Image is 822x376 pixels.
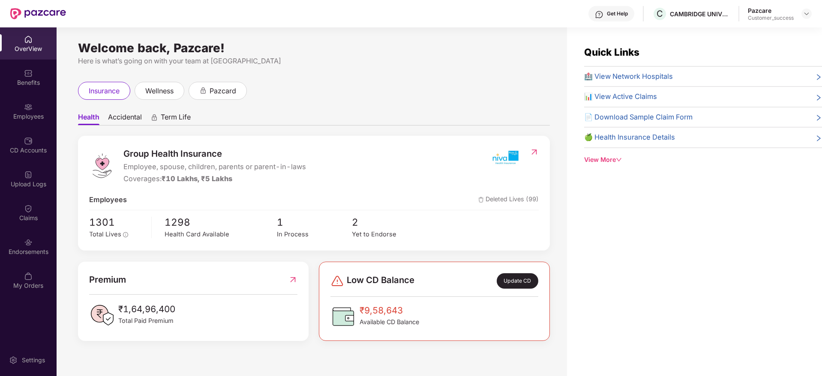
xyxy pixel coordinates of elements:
span: Employee, spouse, children, parents or parent-in-laws [123,161,306,173]
img: svg+xml;base64,PHN2ZyBpZD0iRGFuZ2VyLTMyeDMyIiB4bWxucz0iaHR0cDovL3d3dy53My5vcmcvMjAwMC9zdmciIHdpZH... [330,274,344,288]
div: Get Help [607,10,628,17]
span: right [815,93,822,102]
img: deleteIcon [478,197,484,203]
div: animation [199,87,207,94]
img: New Pazcare Logo [10,8,66,19]
img: svg+xml;base64,PHN2ZyBpZD0iSG9tZSIgeG1sbnM9Imh0dHA6Ly93d3cudzMub3JnLzIwMDAvc3ZnIiB3aWR0aD0iMjAiIG... [24,35,33,44]
img: RedirectIcon [530,148,539,156]
span: right [815,134,822,143]
span: ₹10 Lakhs, ₹5 Lakhs [162,174,232,183]
span: 1298 [165,215,277,230]
img: svg+xml;base64,PHN2ZyBpZD0iQ0RfQWNjb3VudHMiIGRhdGEtbmFtZT0iQ0QgQWNjb3VudHMiIHhtbG5zPSJodHRwOi8vd3... [24,137,33,145]
span: 1301 [89,215,145,230]
div: Health Card Available [165,230,277,239]
div: Here is what’s going on with your team at [GEOGRAPHIC_DATA] [78,56,550,66]
div: Settings [19,356,48,364]
img: svg+xml;base64,PHN2ZyBpZD0iU2V0dGluZy0yMHgyMCIgeG1sbnM9Imh0dHA6Ly93d3cudzMub3JnLzIwMDAvc3ZnIiB3aW... [9,356,18,364]
img: svg+xml;base64,PHN2ZyBpZD0iRHJvcGRvd24tMzJ4MzIiIHhtbG5zPSJodHRwOi8vd3d3LnczLm9yZy8yMDAwL3N2ZyIgd2... [803,10,810,17]
span: info-circle [123,232,128,237]
img: svg+xml;base64,PHN2ZyBpZD0iVXBsb2FkX0xvZ3MiIGRhdGEtbmFtZT0iVXBsb2FkIExvZ3MiIHhtbG5zPSJodHRwOi8vd3... [24,170,33,179]
span: Health [78,113,99,125]
img: svg+xml;base64,PHN2ZyBpZD0iRW1wbG95ZWVzIiB4bWxucz0iaHR0cDovL3d3dy53My5vcmcvMjAwMC9zdmciIHdpZHRoPS... [24,103,33,111]
span: pazcard [210,86,236,96]
span: Total Lives [89,230,121,238]
img: RedirectIcon [288,273,297,286]
img: PaidPremiumIcon [89,302,115,328]
div: Customer_success [748,15,794,21]
span: ₹1,64,96,400 [118,302,175,316]
span: Term Life [161,113,191,125]
span: 📊 View Active Claims [584,91,657,102]
div: CAMBRIDGE UNIVERSITY PRESS & ASSESSMENT INDIA PRIVATE LIMITED [670,10,730,18]
span: Low CD Balance [347,273,414,289]
span: 📄 Download Sample Claim Form [584,112,693,123]
img: CDBalanceIcon [330,304,356,329]
span: Employees [89,194,127,206]
div: Update CD [497,273,538,289]
img: svg+xml;base64,PHN2ZyBpZD0iRW5kb3JzZW1lbnRzIiB4bWxucz0iaHR0cDovL3d3dy53My5vcmcvMjAwMC9zdmciIHdpZH... [24,238,33,247]
span: Premium [89,273,126,286]
div: Coverages: [123,173,306,185]
img: svg+xml;base64,PHN2ZyBpZD0iQ2xhaW0iIHhtbG5zPSJodHRwOi8vd3d3LnczLm9yZy8yMDAwL3N2ZyIgd2lkdGg9IjIwIi... [24,204,33,213]
img: insurerIcon [489,147,521,168]
img: svg+xml;base64,PHN2ZyBpZD0iSGVscC0zMngzMiIgeG1sbnM9Imh0dHA6Ly93d3cudzMub3JnLzIwMDAvc3ZnIiB3aWR0aD... [595,10,603,19]
span: 1 [277,215,352,230]
span: 🏥 View Network Hospitals [584,71,673,82]
span: insurance [89,86,120,96]
img: svg+xml;base64,PHN2ZyBpZD0iTXlfT3JkZXJzIiBkYXRhLW5hbWU9Ik15IE9yZGVycyIgeG1sbnM9Imh0dHA6Ly93d3cudz... [24,272,33,281]
div: Pazcare [748,6,794,15]
div: animation [150,113,158,121]
img: svg+xml;base64,PHN2ZyBpZD0iQmVuZWZpdHMiIHhtbG5zPSJodHRwOi8vd3d3LnczLm9yZy8yMDAwL3N2ZyIgd2lkdGg9Ij... [24,69,33,78]
span: right [815,73,822,82]
span: Available CD Balance [360,317,419,327]
span: wellness [145,86,174,96]
span: C [657,9,663,19]
span: Quick Links [584,46,639,58]
span: down [616,157,622,163]
div: View More [584,155,822,164]
span: ₹9,58,643 [360,304,419,317]
span: 🍏 Health Insurance Details [584,132,675,143]
span: Accidental [108,113,142,125]
div: Welcome back, Pazcare! [78,45,550,51]
div: In Process [277,230,352,239]
img: logo [89,153,115,179]
span: Total Paid Premium [118,316,175,325]
div: Yet to Endorse [352,230,427,239]
span: right [815,113,822,123]
span: Group Health Insurance [123,147,306,161]
span: 2 [352,215,427,230]
span: Deleted Lives (99) [478,194,539,206]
